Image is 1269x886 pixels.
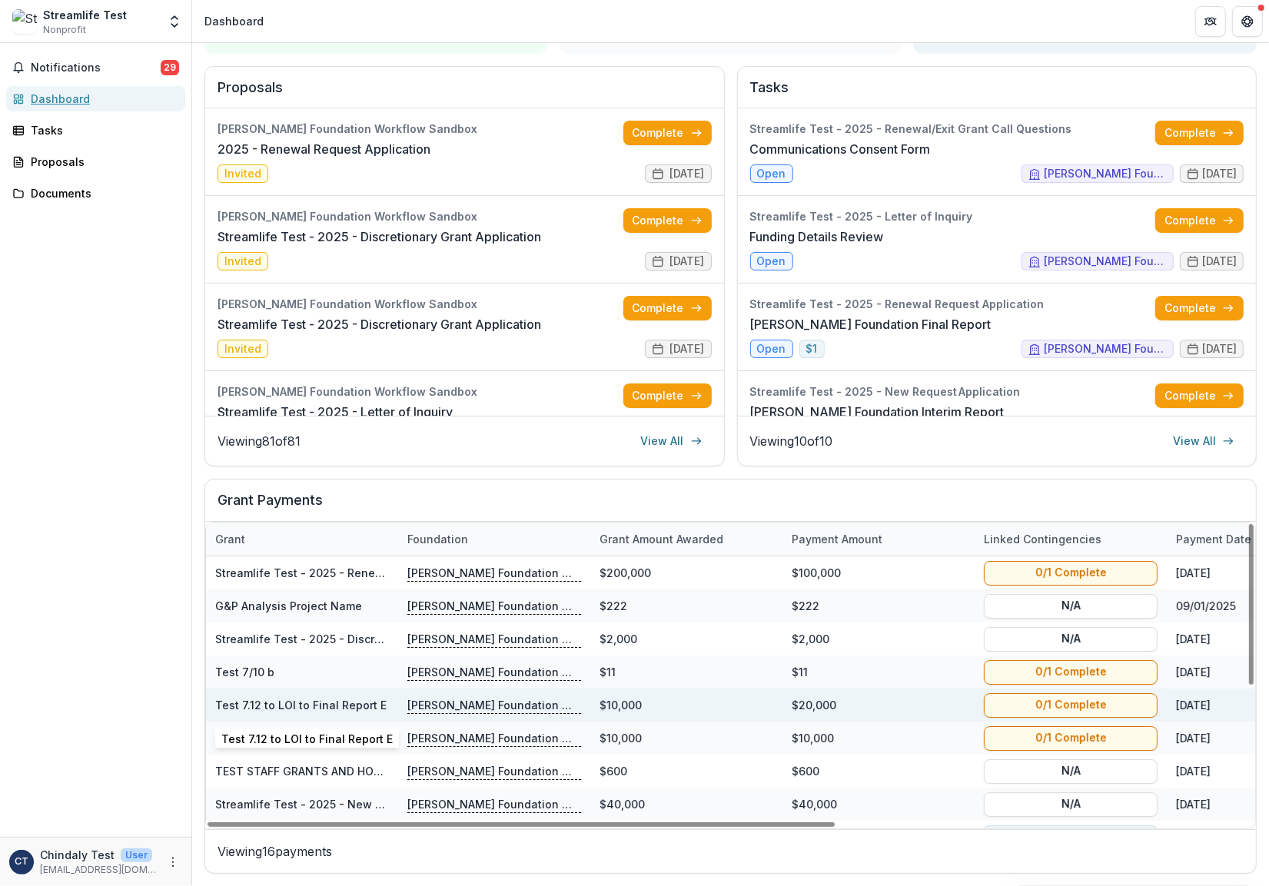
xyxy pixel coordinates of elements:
[1195,6,1226,37] button: Partners
[6,55,185,80] button: Notifications29
[984,659,1158,684] button: 0/1 Complete
[198,10,270,32] nav: breadcrumb
[31,61,161,75] span: Notifications
[623,208,712,233] a: Complete
[407,696,581,713] p: [PERSON_NAME] Foundation Workflow Sandbox
[206,531,254,547] div: Grant
[215,699,387,712] a: Test 7.12 to LOI to Final Report E
[6,149,185,174] a: Proposals
[43,23,86,37] span: Nonprofit
[6,118,185,143] a: Tasks
[31,154,173,170] div: Proposals
[975,523,1167,556] div: Linked Contingencies
[782,531,892,547] div: Payment Amount
[218,227,541,246] a: Streamlife Test - 2025 - Discretionary Grant Application
[1232,6,1263,37] button: Get Help
[215,665,274,679] a: Test 7/10 b
[164,6,185,37] button: Open entity switcher
[407,795,581,812] p: [PERSON_NAME] Foundation Workflow Sandbox
[6,86,185,111] a: Dashboard
[407,762,581,779] p: [PERSON_NAME] Foundation Workflow Sandbox
[984,626,1158,651] button: N/A
[1155,296,1244,320] a: Complete
[1155,383,1244,408] a: Complete
[984,593,1158,618] button: N/A
[782,722,975,755] div: $10,000
[43,7,127,23] div: Streamlife Test
[215,566,506,579] a: Streamlife Test - 2025 - Renewal Request Application
[218,79,712,108] h2: Proposals
[984,758,1158,783] button: N/A
[984,560,1158,585] button: 0/1 Complete
[590,523,782,556] div: Grant amount awarded
[782,821,975,854] div: $10,000
[623,383,712,408] a: Complete
[782,655,975,689] div: $11
[215,732,506,745] a: Streamlife Test - 2025 - Renewal Request Application
[782,788,975,821] div: $40,000
[590,622,782,655] div: $2,000
[407,597,581,614] p: [PERSON_NAME] Foundation Workflow Sandbox
[782,622,975,655] div: $2,000
[750,79,1244,108] h2: Tasks
[204,13,264,29] div: Dashboard
[590,556,782,589] div: $200,000
[750,140,931,158] a: Communications Consent Form
[984,825,1158,849] button: 1/1 Complete
[590,655,782,689] div: $11
[975,531,1111,547] div: Linked Contingencies
[590,722,782,755] div: $10,000
[15,857,28,867] div: Chindaly Test
[12,9,37,34] img: Streamlife Test
[218,140,430,158] a: 2025 - Renewal Request Application
[407,729,581,746] p: [PERSON_NAME] Foundation Workflow Sandbox
[407,630,581,647] p: [PERSON_NAME] Foundation Workflow Sandbox
[6,181,185,206] a: Documents
[750,315,992,333] a: [PERSON_NAME] Foundation Final Report
[750,227,884,246] a: Funding Details Review
[623,121,712,145] a: Complete
[750,432,833,450] p: Viewing 10 of 10
[121,848,152,862] p: User
[218,315,541,333] a: Streamlife Test - 2025 - Discretionary Grant Application
[31,185,173,201] div: Documents
[590,755,782,788] div: $600
[1155,208,1244,233] a: Complete
[31,91,173,107] div: Dashboard
[984,692,1158,717] button: 0/1 Complete
[782,523,975,556] div: Payment Amount
[984,725,1158,750] button: 0/1 Complete
[1155,121,1244,145] a: Complete
[206,523,398,556] div: Grant
[218,403,453,421] a: Streamlife Test - 2025 - Letter of Inquiry
[215,632,516,645] a: Streamlife Test - 2025 - Discretionary Grant Application
[218,842,1244,861] p: Viewing 16 payments
[1164,429,1244,453] a: View All
[218,432,301,450] p: Viewing 81 of 81
[398,523,590,556] div: Foundation
[218,492,1244,521] h2: Grant Payments
[632,429,712,453] a: View All
[590,589,782,622] div: $222
[40,847,115,863] p: Chindaly Test
[590,531,732,547] div: Grant amount awarded
[215,765,509,778] a: TEST STAFF GRANTS AND HOW TO APPROVE AS STAFF
[1167,531,1261,547] div: Payment date
[782,556,975,589] div: $100,000
[590,788,782,821] div: $40,000
[623,296,712,320] a: Complete
[215,798,482,811] a: Streamlife Test - 2025 - New Request Application
[407,663,581,680] p: [PERSON_NAME] Foundation Workflow Sandbox
[782,689,975,722] div: $20,000
[398,531,477,547] div: Foundation
[750,403,1005,421] a: [PERSON_NAME] Foundation Interim Report
[407,564,581,581] p: [PERSON_NAME] Foundation Workflow Sandbox
[215,599,362,612] a: G&P Analysis Project Name
[782,589,975,622] div: $222
[984,791,1158,816] button: N/A
[31,122,173,138] div: Tasks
